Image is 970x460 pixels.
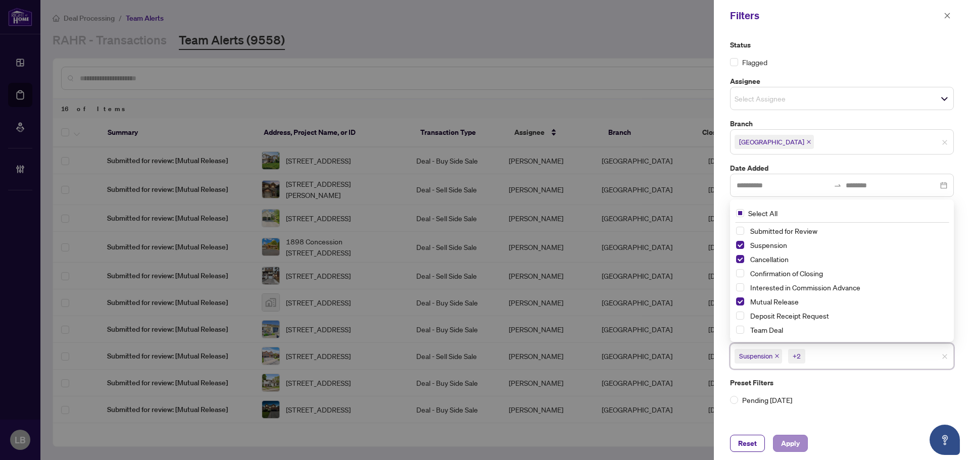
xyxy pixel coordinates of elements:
span: Confirmation of Closing [750,269,823,278]
label: Status [730,39,954,50]
span: [GEOGRAPHIC_DATA] [739,137,804,147]
span: Interested in Commission Advance [746,281,948,293]
span: close [942,139,948,145]
span: Burlington [735,135,814,149]
span: Suspension [746,239,948,251]
span: close [806,139,811,144]
span: Submitted for Review [746,225,948,237]
span: Select All [744,208,782,219]
span: Deposit Receipt Request [750,311,829,320]
span: close [944,12,951,19]
span: Interested in Commission Advance [750,283,860,292]
span: Confirmation of Closing [746,267,948,279]
span: close [942,353,948,360]
span: Reset [738,435,757,451]
button: Open asap [930,425,960,455]
span: Mutual Release [746,295,948,308]
span: Select Interested in Commission Advance [736,283,744,291]
span: Submitted for Review [750,226,817,235]
span: Mutual Release [750,297,799,306]
span: Flagged [742,57,767,68]
span: to [834,181,842,189]
span: Select Deposit Receipt Request [736,312,744,320]
span: close [774,353,780,359]
span: Pending [DATE] [738,394,796,405]
label: Assignee [730,76,954,87]
span: Suspension [735,349,782,363]
span: Cancellation [750,254,789,264]
span: Team Deal [750,325,783,334]
button: Apply [773,435,808,452]
span: Deposit Receipt Request [746,310,948,322]
span: Select Mutual Release [736,297,744,305]
span: Team Deal [746,324,948,336]
span: Select Confirmation of Closing [736,269,744,277]
span: Select Suspension [736,241,744,249]
label: Preset Filters [730,377,954,388]
span: Select Submitted for Review [736,227,744,235]
span: swap-right [834,181,842,189]
span: Apply [781,435,800,451]
label: Branch [730,118,954,129]
span: Suspension [739,351,772,361]
span: Select Team Deal [736,326,744,334]
span: Select Cancellation [736,255,744,263]
button: Reset [730,435,765,452]
label: Date Added [730,163,954,174]
span: Cancellation [746,253,948,265]
div: Filters [730,8,941,23]
span: Suspension [750,240,787,249]
div: +2 [793,351,801,361]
